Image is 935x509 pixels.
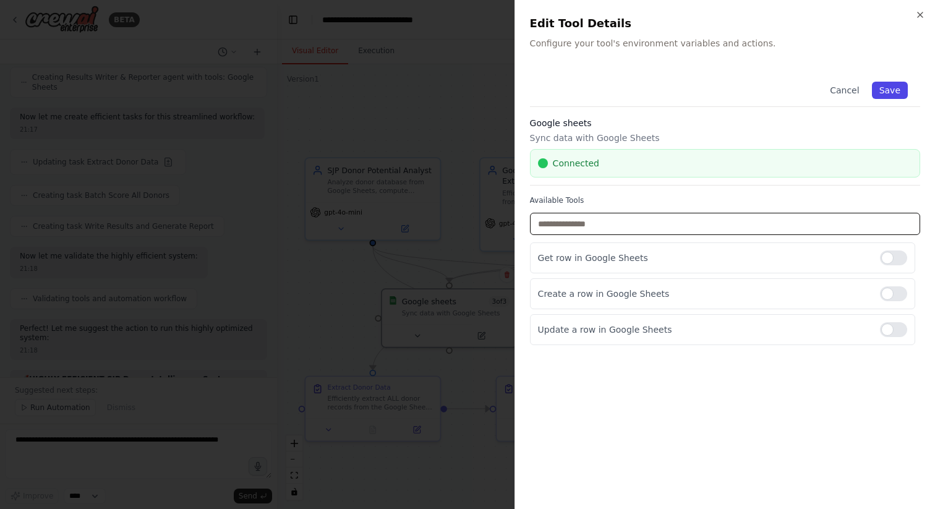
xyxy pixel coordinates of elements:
h3: Google sheets [530,117,920,129]
button: Save [872,82,908,99]
p: Configure your tool's environment variables and actions. [530,37,920,49]
p: Update a row in Google Sheets [538,323,870,336]
h2: Edit Tool Details [530,15,920,32]
button: Cancel [822,82,866,99]
label: Available Tools [530,195,920,205]
p: Get row in Google Sheets [538,252,870,264]
p: Create a row in Google Sheets [538,288,870,300]
p: Sync data with Google Sheets [530,132,920,144]
span: Connected [553,157,599,169]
